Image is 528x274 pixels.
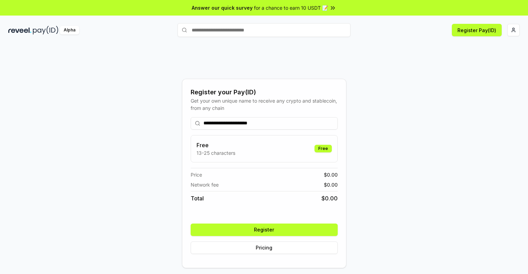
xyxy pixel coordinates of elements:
[254,4,328,11] span: for a chance to earn 10 USDT 📝
[191,171,202,178] span: Price
[324,181,338,188] span: $ 0.00
[192,4,253,11] span: Answer our quick survey
[191,242,338,254] button: Pricing
[197,141,235,149] h3: Free
[191,87,338,97] div: Register your Pay(ID)
[191,181,219,188] span: Network fee
[191,224,338,236] button: Register
[452,24,502,36] button: Register Pay(ID)
[191,97,338,112] div: Get your own unique name to receive any crypto and stablecoin, from any chain
[33,26,58,35] img: pay_id
[8,26,31,35] img: reveel_dark
[315,145,332,152] div: Free
[60,26,79,35] div: Alpha
[191,194,204,202] span: Total
[321,194,338,202] span: $ 0.00
[197,149,235,157] p: 13-25 characters
[324,171,338,178] span: $ 0.00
